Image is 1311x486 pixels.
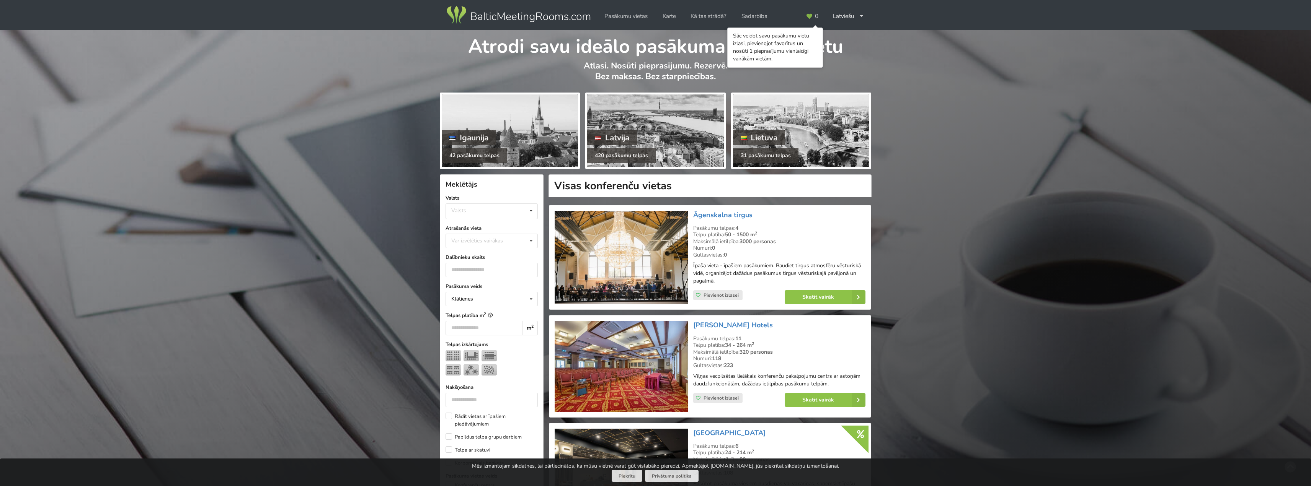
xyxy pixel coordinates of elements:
[725,449,754,456] strong: 24 - 214 m
[736,9,773,24] a: Sadarbība
[704,292,739,298] span: Pievienot izlasei
[740,238,776,245] strong: 3000 personas
[446,433,522,441] label: Papildus telpa grupu darbiem
[484,311,486,316] sup: 2
[657,9,681,24] a: Karte
[693,449,865,456] div: Telpu platība:
[440,60,871,90] p: Atlasi. Nosūti pieprasījumu. Rezervē. Bez maksas. Bez starpniecības.
[693,231,865,238] div: Telpu platība:
[442,148,507,163] div: 42 pasākumu telpas
[693,238,865,245] div: Maksimālā ietilpība:
[704,395,739,401] span: Pievienot izlasei
[522,321,538,335] div: m
[725,231,757,238] strong: 50 - 1500 m
[693,349,865,356] div: Maksimālā ietilpība:
[446,364,461,375] img: Klase
[587,130,637,145] div: Latvija
[440,93,580,169] a: Igaunija 42 pasākumu telpas
[693,443,865,450] div: Pasākumu telpas:
[585,93,725,169] a: Latvija 420 pasākumu telpas
[752,448,754,454] sup: 2
[555,321,687,411] img: Viesnīca | Viļņa | Artis Centrum Hotels
[549,174,872,197] h1: Visas konferenču vietas
[693,428,766,437] a: [GEOGRAPHIC_DATA]
[482,350,497,361] img: Sapulce
[555,211,687,304] img: Neierastas vietas | Rīga | Āgenskalna tirgus
[440,30,871,59] h1: Atrodi savu ideālo pasākuma norises vietu
[599,9,653,24] a: Pasākumu vietas
[645,470,699,482] a: Privātuma politika
[731,93,871,169] a: Lietuva 31 pasākumu telpas
[446,194,538,202] label: Valsts
[733,148,798,163] div: 31 pasākumu telpas
[752,341,754,346] sup: 2
[828,9,869,24] div: Latviešu
[446,350,461,361] img: Teātris
[445,5,592,26] img: Baltic Meeting Rooms
[755,230,757,236] sup: 2
[693,245,865,252] div: Numuri:
[815,13,818,19] span: 0
[785,290,865,304] a: Skatīt vairāk
[712,244,715,252] strong: 0
[740,348,773,356] strong: 320 personas
[451,207,466,214] div: Valsts
[693,355,865,362] div: Numuri:
[693,372,865,388] p: Viļņas vecpilsētas lielākais konferenču pakalpojumu centrs ar astoņām daudzfunkcionālām, dažādas ...
[725,341,754,349] strong: 34 - 264 m
[446,254,538,261] label: Dalībnieku skaits
[446,312,538,319] label: Telpas platība m
[735,224,738,232] strong: 4
[446,224,538,232] label: Atrašanās vieta
[712,355,721,362] strong: 118
[740,456,770,463] strong: 80 personas
[733,130,785,145] div: Lietuva
[724,362,733,369] strong: 223
[442,130,496,145] div: Igaunija
[693,210,753,219] a: Āgenskalna tirgus
[735,335,741,342] strong: 11
[693,252,865,258] div: Gultasvietas:
[446,384,538,391] label: Nakšņošana
[735,442,738,450] strong: 6
[693,362,865,369] div: Gultasvietas:
[446,180,477,189] span: Meklētājs
[587,148,656,163] div: 420 pasākumu telpas
[464,364,479,375] img: Bankets
[785,393,865,407] a: Skatīt vairāk
[451,296,473,302] div: Klātienes
[446,413,538,428] label: Rādīt vietas ar īpašiem piedāvājumiem
[693,262,865,285] p: Īpaša vieta - īpašiem pasākumiem. Baudiet tirgus atmosfēru vēsturiskā vidē, organizējot dažādus p...
[482,364,497,375] img: Pieņemšana
[693,320,773,330] a: [PERSON_NAME] Hotels
[693,225,865,232] div: Pasākumu telpas:
[612,470,642,482] button: Piekrītu
[693,342,865,349] div: Telpu platība:
[693,335,865,342] div: Pasākumu telpas:
[446,446,490,454] label: Telpa ar skatuvi
[693,456,865,463] div: Maksimālā ietilpība:
[685,9,732,24] a: Kā tas strādā?
[446,341,538,348] label: Telpas izkārtojums
[724,251,727,258] strong: 0
[449,236,520,245] div: Var izvēlēties vairākas
[733,32,817,63] div: Sāc veidot savu pasākumu vietu izlasi, pievienojot favorītus un nosūti 1 pieprasījumu vienlaicīgi...
[531,323,534,329] sup: 2
[464,350,479,361] img: U-Veids
[446,283,538,290] label: Pasākuma veids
